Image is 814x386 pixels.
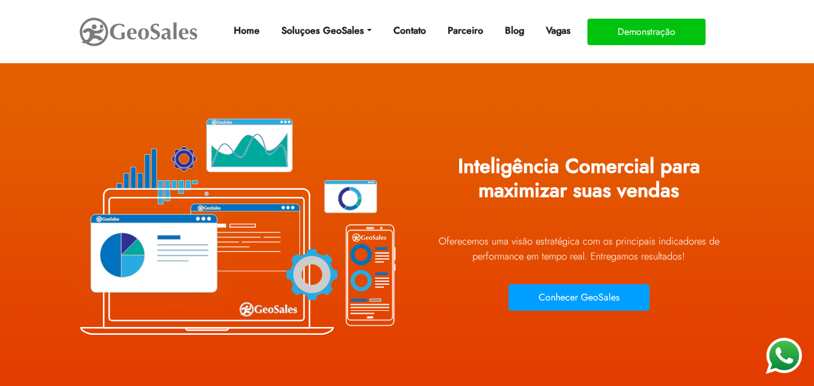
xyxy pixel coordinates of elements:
img: Plataforma GeoSales [73,90,398,361]
a: Contato [389,19,431,43]
button: Demonstração [587,19,706,45]
button: Conhecer GeoSales [509,284,650,311]
img: GeoSales [78,15,199,49]
h1: Inteligência Comercial para maximizar suas vendas [416,146,742,220]
a: Vagas [541,19,575,43]
a: Home [229,19,265,43]
a: Parceiro [443,19,488,43]
img: WhatsApp [766,338,802,374]
a: Blog [500,19,529,43]
a: Soluçoes GeoSales [277,19,376,43]
p: Oferecemos uma visão estratégica com os principais indicadores de performance em tempo real. Ent... [416,234,742,264]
